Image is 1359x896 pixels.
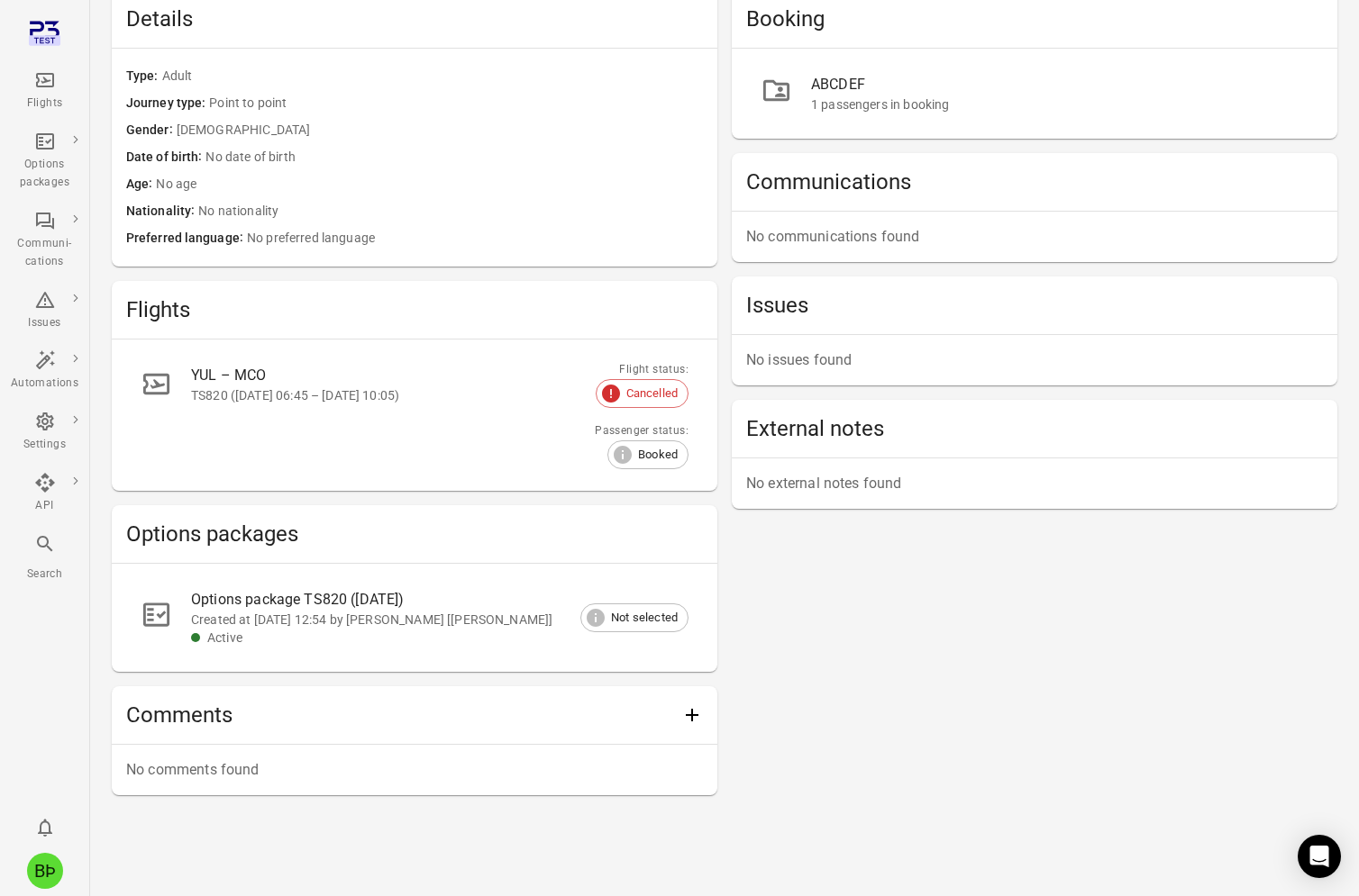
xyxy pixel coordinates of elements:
p: No issues found [746,349,1323,371]
span: [DEMOGRAPHIC_DATA] [177,121,703,140]
a: Automations [4,344,86,398]
div: Search [11,566,78,584]
div: Settings [11,436,78,454]
span: Journey type [126,94,209,113]
div: 1 passengers in booking [811,95,1309,113]
a: Issues [4,284,86,338]
button: Add comment [674,697,710,733]
span: Cancelled [616,385,688,403]
div: Automations [11,375,78,393]
div: Options package TS820 ([DATE]) [191,589,660,611]
span: No age [156,175,703,195]
div: ABCDEF [811,74,1309,95]
div: Open Intercom Messenger [1298,835,1341,878]
span: Not selected [601,609,688,627]
div: YUL – MCO [191,365,588,386]
span: Booked [628,446,688,464]
div: Flights [11,95,78,113]
div: Active [207,629,660,647]
span: Adult [162,67,703,86]
h2: Communications [746,167,1323,196]
button: Search [4,528,86,588]
p: No communications found [746,226,1323,248]
button: Notifications [27,810,63,846]
a: API [4,466,86,520]
h2: Options packages [126,520,703,548]
div: TS820 ([DATE] 06:45 – [DATE] 10:05) [191,386,588,404]
a: Flights [4,64,86,118]
span: Preferred language [126,229,247,249]
a: Options packages [4,125,86,197]
div: Communi-cations [11,235,78,271]
div: Options packages [11,156,78,192]
span: Point to point [209,94,703,113]
a: ABCDEF1 passengers in booking [746,63,1323,124]
h2: Issues [746,291,1323,320]
p: No external notes found [746,473,1323,494]
a: Options package TS820 ([DATE])Created at [DATE] 12:54 by [PERSON_NAME] [[PERSON_NAME]]Active [126,578,703,657]
span: No date of birth [205,148,703,167]
span: Gender [126,121,177,140]
a: Settings [4,405,86,459]
span: Type [126,67,162,86]
p: No comments found [126,759,703,781]
a: Communi-cations [4,204,86,276]
span: Date of birth [126,148,205,167]
div: Created at [DATE] 12:54 by [PERSON_NAME] [[PERSON_NAME]] [191,611,660,629]
span: No nationality [198,202,703,222]
h2: Booking [746,5,1323,33]
h2: External notes [746,414,1323,443]
h2: Comments [126,701,674,729]
h2: Flights [126,295,703,324]
span: Age [126,175,156,195]
div: Issues [11,314,78,332]
a: YUL – MCOTS820 ([DATE] 06:45 – [DATE] 10:05)Flight status:CancelledPassenger status:Booked [126,354,703,476]
h2: Details [126,5,703,33]
span: No preferred language [247,229,703,249]
button: Baldur Þór Emilsson [Tomas Test] [20,846,70,896]
div: Flight status: [619,361,689,379]
span: Nationality [126,202,198,222]
div: API [11,497,78,515]
div: Passenger status: [595,422,689,440]
div: BÞ [27,853,63,889]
